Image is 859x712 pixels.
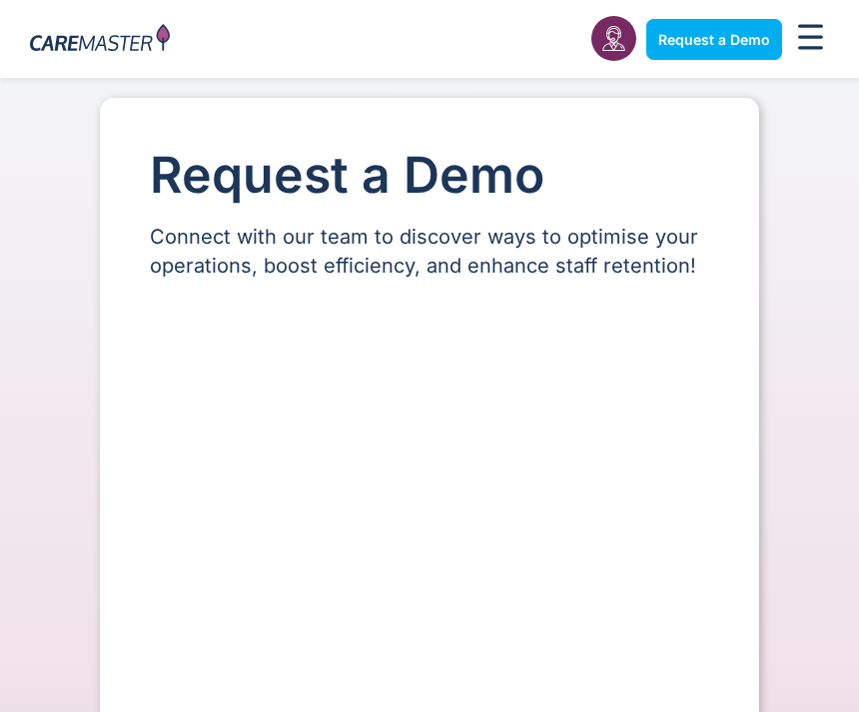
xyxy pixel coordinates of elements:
a: Request a Demo [646,19,782,60]
p: Connect with our team to discover ways to optimise your operations, boost efficiency, and enhance... [150,223,709,281]
span: Request a Demo [658,31,770,48]
img: CareMaster Logo [30,24,170,55]
div: Menu Toggle [792,18,830,61]
h1: Request a Demo [150,148,709,203]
